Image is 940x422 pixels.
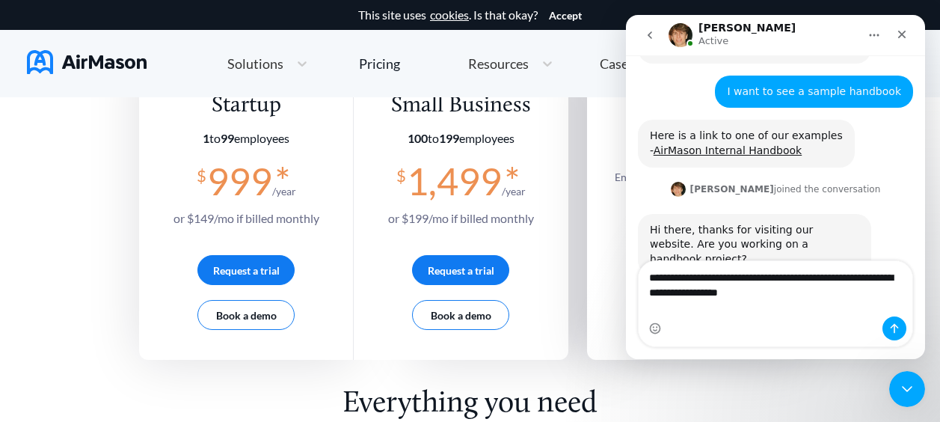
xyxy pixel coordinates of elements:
[412,300,509,330] button: Book a demo
[359,57,400,70] div: Pricing
[207,159,272,204] span: 999
[173,211,319,225] span: or $ 149 /mo if billed monthly
[388,132,534,145] section: employees
[388,211,534,225] span: or $ 199 /mo if billed monthly
[889,371,925,407] iframe: Intercom live chat
[468,57,529,70] span: Resources
[197,300,295,330] button: Book a demo
[626,15,925,359] iframe: Intercom live chat
[396,160,406,185] span: $
[430,8,469,22] a: cookies
[221,131,234,145] b: 99
[359,50,400,77] a: Pricing
[173,92,319,120] div: Startup
[27,50,147,74] img: AirMason Logo
[600,57,715,70] span: Case Studies & FAQ
[412,255,509,285] button: Request a trial
[607,132,780,145] section: employees
[227,57,283,70] span: Solutions
[615,171,772,195] span: Enterprise-grade, custom-tailored for global organizations
[173,132,319,145] section: employees
[407,159,502,204] span: 1,499
[197,160,206,185] span: $
[408,131,459,145] span: to
[203,131,234,145] span: to
[439,131,459,145] b: 199
[607,92,780,120] div: Enterprise
[203,131,209,145] b: 1
[388,92,534,120] div: Small Business
[549,10,582,22] button: Accept cookies
[408,131,428,145] b: 100
[197,255,295,285] button: Request a trial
